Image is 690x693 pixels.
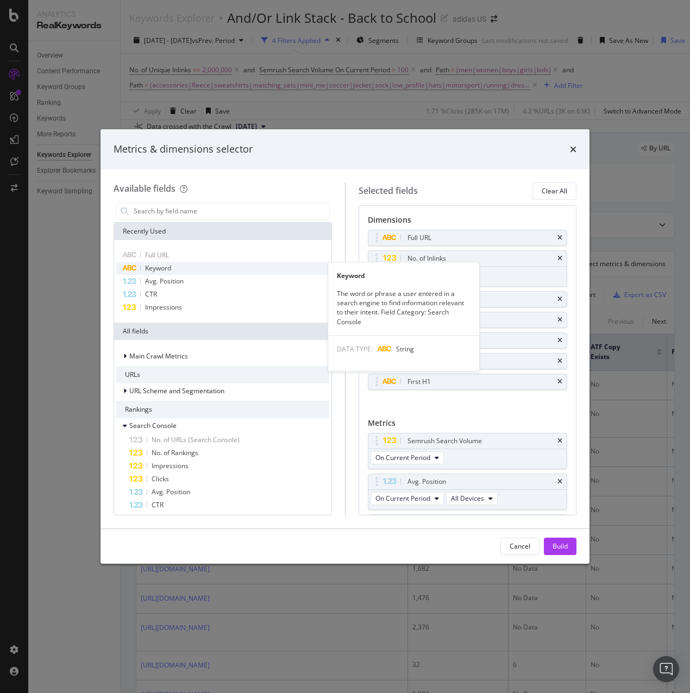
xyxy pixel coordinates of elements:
[557,379,562,385] div: times
[152,435,240,444] span: No. of URLs (Search Console)
[542,186,567,196] div: Clear All
[368,250,568,287] div: No. of InlinkstimesUnique Inlinks
[375,453,430,462] span: On Current Period
[145,276,184,286] span: Avg. Position
[407,376,431,387] div: First H1
[407,476,446,487] div: Avg. Position
[544,538,576,555] button: Build
[129,351,188,361] span: Main Crawl Metrics
[129,386,224,395] span: URL Scheme and Segmentation
[116,366,329,383] div: URLs
[116,401,329,418] div: Rankings
[553,541,568,551] div: Build
[114,142,253,156] div: Metrics & dimensions selector
[328,271,479,280] div: Keyword
[368,374,568,390] div: First H1times
[375,494,430,503] span: On Current Period
[114,223,331,240] div: Recently Used
[557,478,562,485] div: times
[145,250,169,260] span: Full URL
[152,500,164,509] span: CTR
[557,255,562,262] div: times
[101,129,589,564] div: modal
[500,538,540,555] button: Cancel
[557,438,562,444] div: times
[129,421,177,430] span: Search Console
[152,487,190,496] span: Avg. Position
[371,451,444,464] button: On Current Period
[451,494,484,503] span: All Devices
[337,344,373,354] span: DATA TYPE:
[368,474,568,510] div: Avg. PositiontimesOn Current PeriodAll Devices
[328,289,479,326] div: The word or phrase a user entered in a search engine to find information relevant to their intent...
[570,142,576,156] div: times
[371,492,444,505] button: On Current Period
[368,433,568,469] div: Semrush Search VolumetimesOn Current Period
[396,344,414,354] span: String
[368,215,568,230] div: Dimensions
[145,289,157,299] span: CTR
[133,203,329,219] input: Search by field name
[407,232,431,243] div: Full URL
[152,461,189,470] span: Impressions
[359,185,418,197] div: Selected fields
[510,541,530,551] div: Cancel
[446,492,498,505] button: All Devices
[653,656,679,682] div: Open Intercom Messenger
[368,230,568,246] div: Full URLtimes
[407,436,482,446] div: Semrush Search Volume
[407,253,446,264] div: No. of Inlinks
[152,448,198,457] span: No. of Rankings
[114,182,175,194] div: Available fields
[557,235,562,241] div: times
[557,296,562,303] div: times
[557,337,562,344] div: times
[145,303,182,312] span: Impressions
[557,317,562,323] div: times
[145,263,171,273] span: Keyword
[532,182,576,200] button: Clear All
[557,358,562,364] div: times
[114,323,331,340] div: All fields
[368,514,568,551] div: Impressionstimes
[152,474,169,483] span: Clicks
[368,418,568,433] div: Metrics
